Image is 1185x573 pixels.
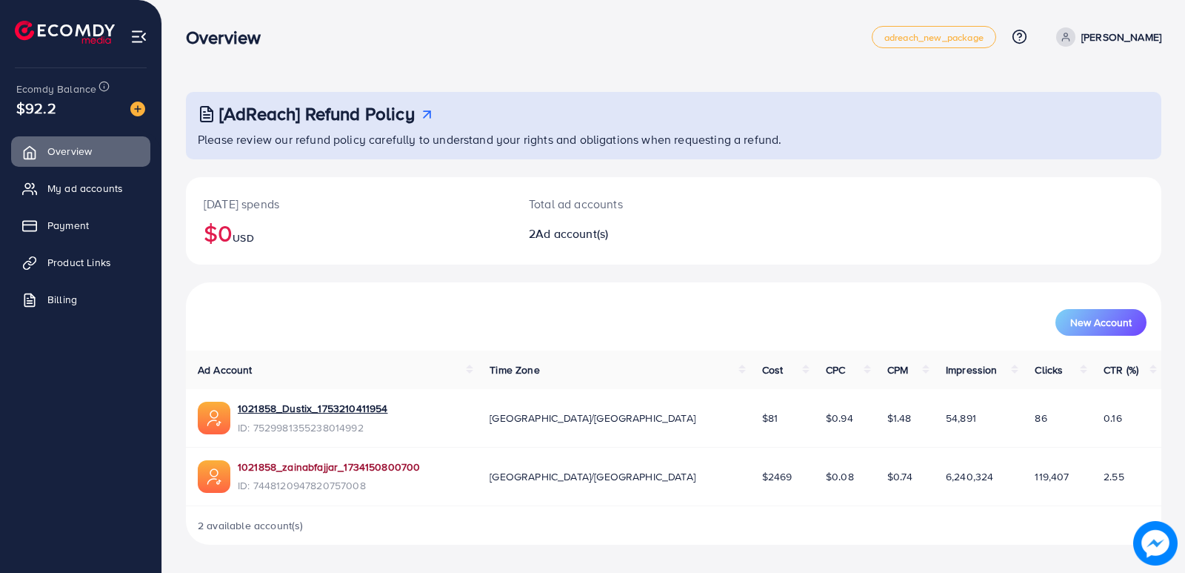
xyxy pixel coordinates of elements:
span: Ad account(s) [535,225,608,242]
span: $1.48 [887,411,912,425]
a: My ad accounts [11,173,150,203]
span: Clicks [1035,362,1063,377]
p: [DATE] spends [204,195,493,213]
h2: $0 [204,219,493,247]
h2: 2 [529,227,737,241]
span: CPC [826,362,845,377]
img: logo [15,21,115,44]
a: Product Links [11,248,150,277]
span: CTR (%) [1104,362,1138,377]
span: $81 [762,411,778,425]
span: [GEOGRAPHIC_DATA]/[GEOGRAPHIC_DATA] [490,469,695,484]
img: ic-ads-acc.e4c84228.svg [198,402,230,434]
span: USD [233,231,253,245]
span: Impression [946,362,998,377]
span: ID: 7448120947820757008 [238,478,420,493]
a: Overview [11,136,150,166]
span: adreach_new_package [884,33,984,42]
a: [PERSON_NAME] [1050,27,1161,47]
span: CPM [887,362,908,377]
span: 119,407 [1035,469,1069,484]
span: ID: 7529981355238014992 [238,420,387,435]
span: New Account [1070,317,1132,328]
a: Payment [11,211,150,240]
p: [PERSON_NAME] [1081,28,1161,46]
span: Ad Account [198,362,253,377]
span: 54,891 [946,411,976,425]
h3: Overview [186,27,273,48]
h3: [AdReach] Refund Policy [219,103,415,125]
span: My ad accounts [47,181,123,196]
span: $2469 [762,469,792,484]
span: Cost [762,362,784,377]
button: New Account [1055,309,1146,336]
span: $92.2 [16,97,56,119]
span: Time Zone [490,362,539,377]
span: $0.94 [826,411,853,425]
p: Please review our refund policy carefully to understand your rights and obligations when requesti... [198,130,1152,148]
span: 2 available account(s) [198,518,304,533]
span: Product Links [47,255,111,270]
a: Billing [11,285,150,314]
span: 0.16 [1104,411,1122,425]
span: Billing [47,292,77,307]
span: 2.55 [1104,469,1124,484]
span: Ecomdy Balance [16,82,96,96]
span: Overview [47,144,92,159]
span: [GEOGRAPHIC_DATA]/[GEOGRAPHIC_DATA] [490,411,695,425]
img: image [1133,521,1178,566]
a: 1021858_Dustix_1753210411954 [238,401,387,416]
span: 86 [1035,411,1047,425]
img: menu [130,28,147,45]
span: 6,240,324 [946,469,993,484]
img: image [130,102,145,116]
span: Payment [47,218,89,233]
p: Total ad accounts [529,195,737,213]
a: 1021858_zainabfajjar_1734150800700 [238,460,420,474]
span: $0.08 [826,469,854,484]
span: $0.74 [887,469,913,484]
img: ic-ads-acc.e4c84228.svg [198,460,230,493]
a: adreach_new_package [872,26,996,48]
